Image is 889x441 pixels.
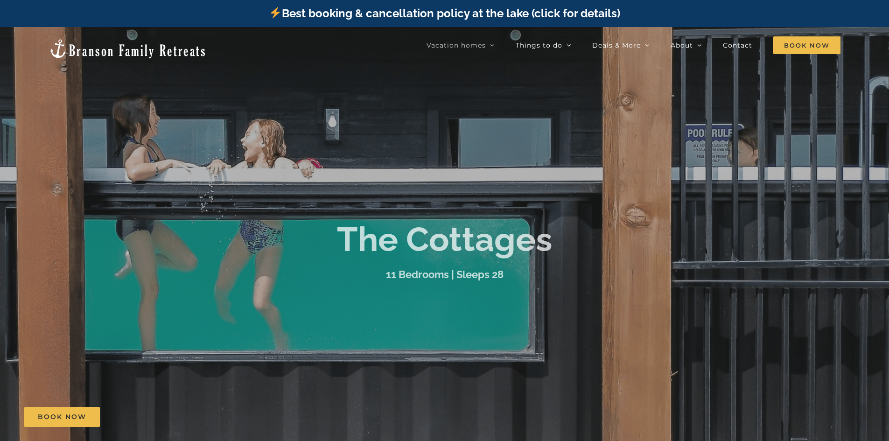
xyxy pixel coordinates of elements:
[24,407,100,427] a: Book Now
[270,7,281,18] img: ⚡️
[592,42,641,49] span: Deals & More
[516,42,562,49] span: Things to do
[592,36,650,55] a: Deals & More
[427,36,495,55] a: Vacation homes
[38,413,86,421] span: Book Now
[386,268,504,280] h3: 11 Bedrooms | Sleeps 28
[723,36,752,55] a: Contact
[427,42,486,49] span: Vacation homes
[337,219,553,259] b: The Cottages
[269,7,620,20] a: Best booking & cancellation policy at the lake (click for details)
[516,36,571,55] a: Things to do
[723,42,752,49] span: Contact
[671,42,693,49] span: About
[427,36,840,55] nav: Main Menu
[671,36,702,55] a: About
[773,36,840,54] span: Book Now
[49,38,207,59] img: Branson Family Retreats Logo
